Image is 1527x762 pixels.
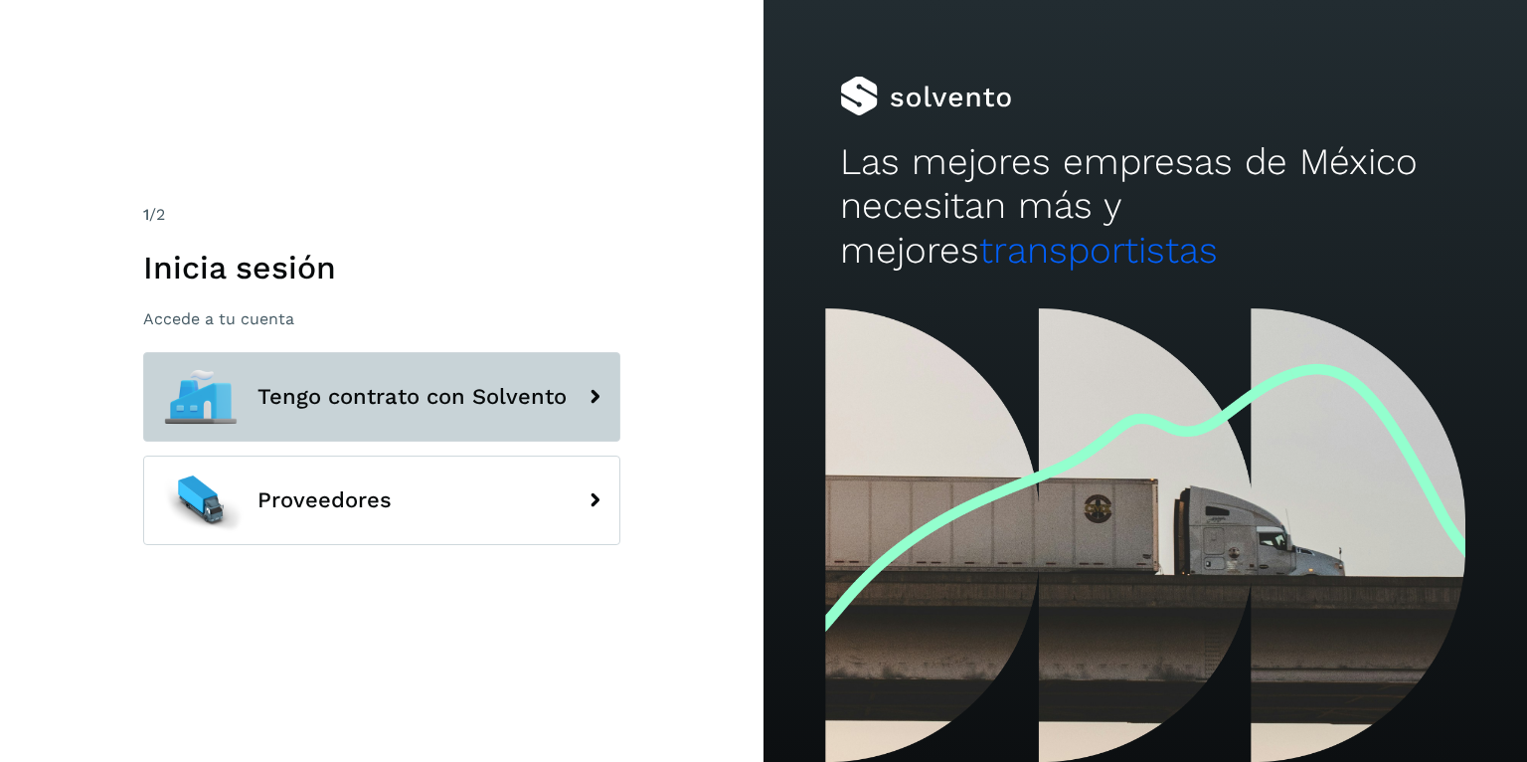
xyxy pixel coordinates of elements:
span: Proveedores [257,488,392,512]
span: 1 [143,205,149,224]
div: /2 [143,203,620,227]
span: transportistas [979,229,1218,272]
span: Tengo contrato con Solvento [257,385,567,409]
button: Proveedores [143,456,620,545]
h1: Inicia sesión [143,249,620,286]
h2: Las mejores empresas de México necesitan más y mejores [840,140,1450,273]
button: Tengo contrato con Solvento [143,352,620,442]
p: Accede a tu cuenta [143,309,620,328]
